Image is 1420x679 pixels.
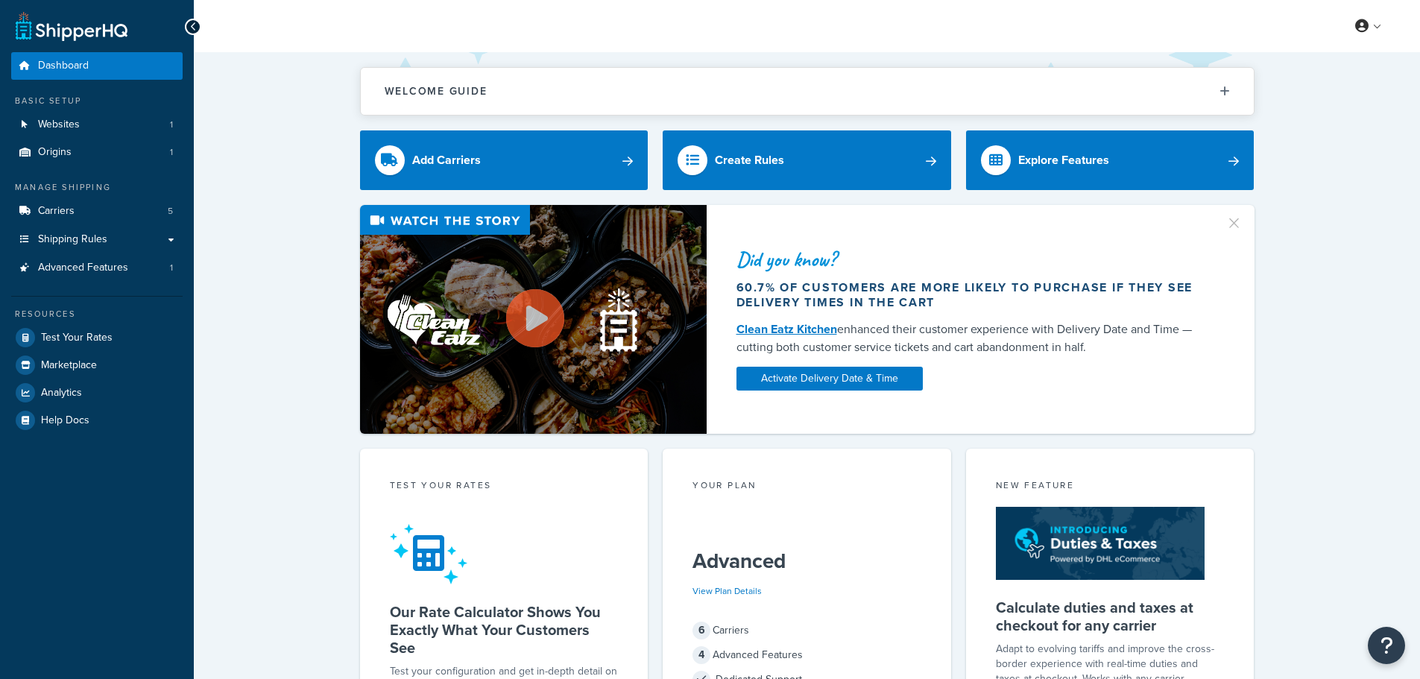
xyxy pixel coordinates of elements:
a: Carriers5 [11,198,183,225]
div: Add Carriers [412,150,481,171]
li: Origins [11,139,183,166]
span: 6 [692,622,710,639]
a: Help Docs [11,407,183,434]
div: Resources [11,308,183,320]
h5: Calculate duties and taxes at checkout for any carrier [996,599,1225,634]
span: Shipping Rules [38,233,107,246]
span: Websites [38,119,80,131]
li: Carriers [11,198,183,225]
a: View Plan Details [692,584,762,598]
a: Add Carriers [360,130,649,190]
h5: Advanced [692,549,921,573]
a: Analytics [11,379,183,406]
div: Test your rates [390,479,619,496]
span: 1 [170,262,173,274]
a: Activate Delivery Date & Time [736,367,923,391]
span: Help Docs [41,414,89,427]
li: Websites [11,111,183,139]
span: Origins [38,146,72,159]
a: Shipping Rules [11,226,183,253]
a: Test Your Rates [11,324,183,351]
div: Your Plan [692,479,921,496]
span: 4 [692,646,710,664]
li: Advanced Features [11,254,183,282]
a: Origins1 [11,139,183,166]
div: Basic Setup [11,95,183,107]
span: Carriers [38,205,75,218]
img: Video thumbnail [360,205,707,434]
span: 5 [168,205,173,218]
div: Advanced Features [692,645,921,666]
span: 1 [170,146,173,159]
div: Did you know? [736,249,1208,270]
span: 1 [170,119,173,131]
span: Analytics [41,387,82,399]
a: Create Rules [663,130,951,190]
div: New Feature [996,479,1225,496]
div: 60.7% of customers are more likely to purchase if they see delivery times in the cart [736,280,1208,310]
span: Test Your Rates [41,332,113,344]
span: Advanced Features [38,262,128,274]
a: Websites1 [11,111,183,139]
div: Create Rules [715,150,784,171]
h5: Our Rate Calculator Shows You Exactly What Your Customers See [390,603,619,657]
div: Manage Shipping [11,181,183,194]
a: Dashboard [11,52,183,80]
div: Explore Features [1018,150,1109,171]
button: Open Resource Center [1368,627,1405,664]
a: Explore Features [966,130,1255,190]
span: Dashboard [38,60,89,72]
button: Welcome Guide [361,68,1254,115]
span: Marketplace [41,359,97,372]
div: enhanced their customer experience with Delivery Date and Time — cutting both customer service ti... [736,320,1208,356]
a: Clean Eatz Kitchen [736,320,837,338]
a: Marketplace [11,352,183,379]
div: Carriers [692,620,921,641]
h2: Welcome Guide [385,86,487,97]
a: Advanced Features1 [11,254,183,282]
